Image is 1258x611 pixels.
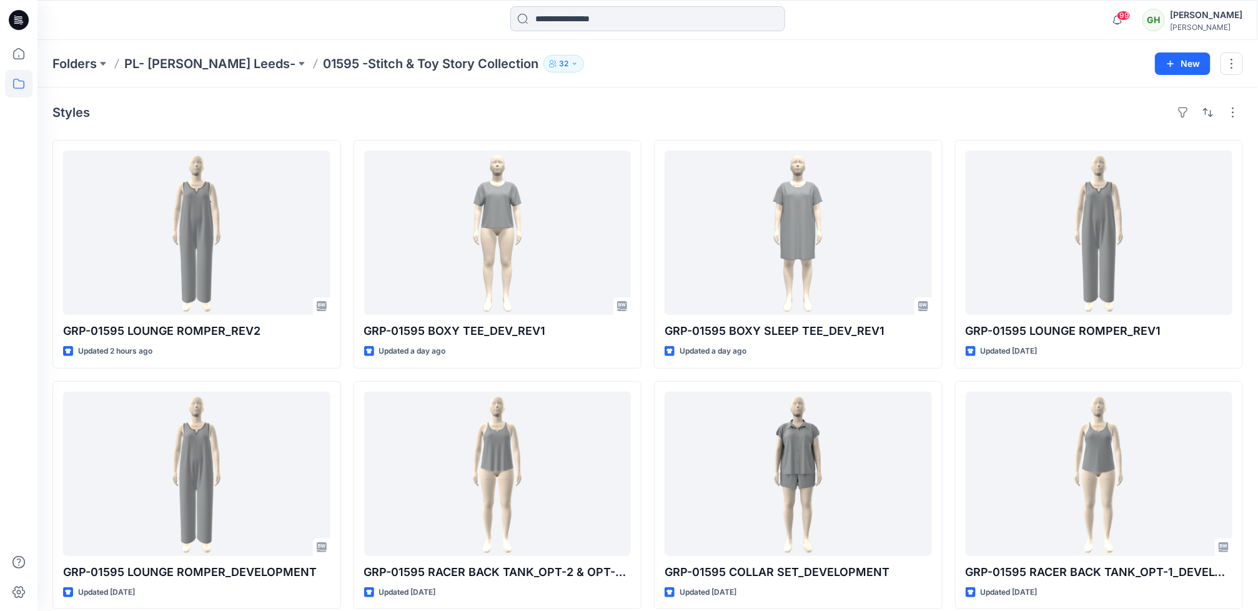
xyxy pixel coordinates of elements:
div: GH [1142,9,1165,31]
a: GRP-01595 RACER BACK TANK_OPT-2 & OPT-3_DEVELOPMENT [364,392,631,556]
p: Updated [DATE] [78,586,135,599]
h4: Styles [52,105,90,120]
a: GRP-01595 BOXY TEE_DEV_REV1 [364,151,631,315]
p: Updated [DATE] [981,586,1038,599]
p: Updated a day ago [379,345,446,358]
p: 01595 -Stitch & Toy Story Collection [323,55,538,72]
p: GRP-01595 LOUNGE ROMPER_REV2 [63,322,330,340]
p: Updated [DATE] [680,586,736,599]
p: GRP-01595 RACER BACK TANK_OPT-2 & OPT-3_DEVELOPMENT [364,564,631,581]
p: 32 [559,57,568,71]
p: Updated 2 hours ago [78,345,152,358]
a: GRP-01595 LOUNGE ROMPER_REV1 [966,151,1233,315]
a: GRP-01595 COLLAR SET_DEVELOPMENT [665,392,932,556]
button: New [1155,52,1211,75]
a: GRP-01595 RACER BACK TANK_OPT-1_DEVELOPMENT [966,392,1233,556]
p: Updated [DATE] [981,345,1038,358]
span: 99 [1117,11,1131,21]
a: GRP-01595 LOUNGE ROMPER_REV2 [63,151,330,315]
p: GRP-01595 RACER BACK TANK_OPT-1_DEVELOPMENT [966,564,1233,581]
p: GRP-01595 LOUNGE ROMPER_REV1 [966,322,1233,340]
p: GRP-01595 COLLAR SET_DEVELOPMENT [665,564,932,581]
a: GRP-01595 LOUNGE ROMPER_DEVELOPMENT [63,392,330,556]
p: GRP-01595 LOUNGE ROMPER_DEVELOPMENT [63,564,330,581]
p: Updated [DATE] [379,586,436,599]
div: [PERSON_NAME] [1170,22,1242,32]
p: GRP-01595 BOXY TEE_DEV_REV1 [364,322,631,340]
a: GRP-01595 BOXY SLEEP TEE_DEV_REV1 [665,151,932,315]
a: Folders [52,55,97,72]
p: Updated a day ago [680,345,746,358]
p: GRP-01595 BOXY SLEEP TEE_DEV_REV1 [665,322,932,340]
a: PL- [PERSON_NAME] Leeds- [124,55,295,72]
div: [PERSON_NAME] [1170,7,1242,22]
button: 32 [543,55,584,72]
